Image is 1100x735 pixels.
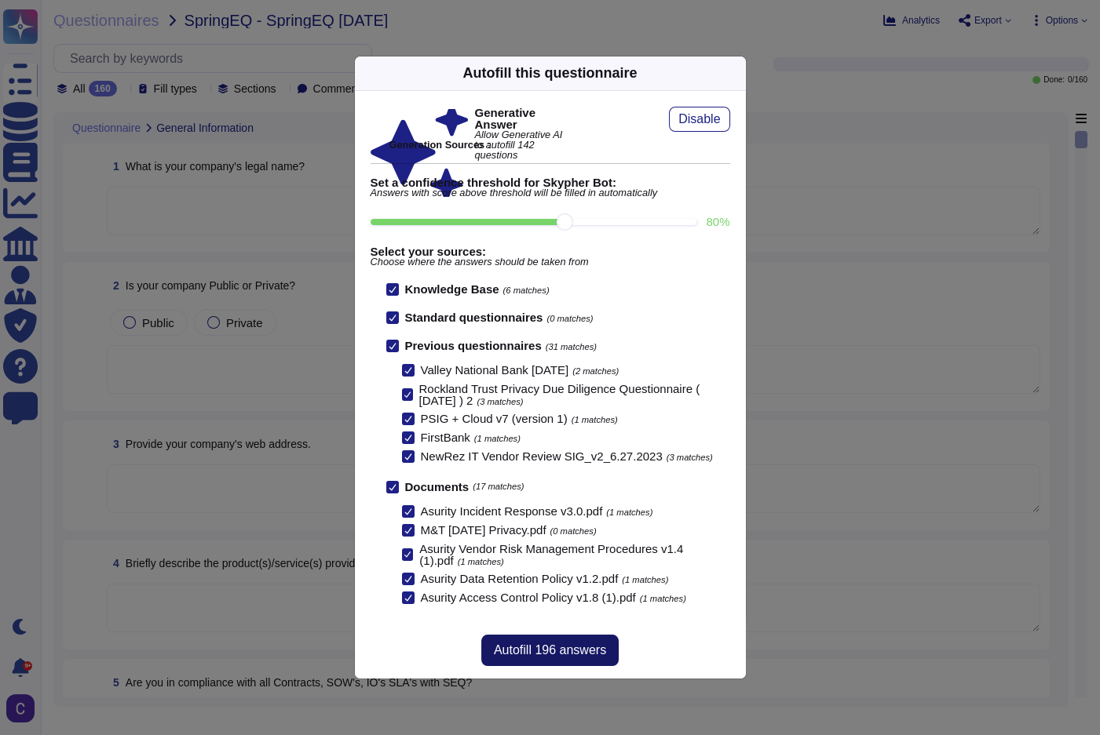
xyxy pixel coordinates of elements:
[371,188,730,198] span: Answers with score above threshold will be filled in automatically
[371,176,730,188] b: Set a confidence threshold for Skypher Bot:
[550,526,597,536] span: (0 matches)
[474,107,572,130] b: Generative Answer
[421,363,569,377] span: Valley National Bank [DATE]
[405,481,470,493] b: Documents
[572,366,619,376] span: (2 matches)
[421,523,546,537] span: M&T [DATE] Privacy.pdf
[474,434,521,443] span: (1 matches)
[546,314,593,323] span: (0 matches)
[572,415,618,424] span: (1 matches)
[419,382,700,407] span: Rockland Trust Privacy Due Diligence Questionnaire ( [DATE] ) 2
[606,508,652,517] span: (1 matches)
[405,311,543,324] b: Standard questionnaires
[473,482,524,491] span: (17 matches)
[503,286,550,295] span: (6 matches)
[477,397,523,406] span: (3 matches)
[546,342,597,351] span: (31 matches)
[494,644,606,657] span: Autofill 196 answers
[421,431,470,444] span: FirstBank
[667,453,713,462] span: (3 matches)
[421,412,568,425] span: PSIG + Cloud v7 (version 1)
[622,575,668,584] span: (1 matches)
[474,130,572,160] span: Allow Generative AI to autofill 142 questions
[706,216,729,227] label: 80 %
[421,591,636,604] span: Asurity Access Control Policy v1.8 (1).pdf
[371,257,730,267] span: Choose where the answers should be taken from
[389,139,491,151] b: Generation Sources :
[640,594,686,603] span: (1 matches)
[481,635,619,666] button: Autofill 196 answers
[371,246,730,257] b: Select your sources:
[421,449,663,463] span: NewRez IT Vendor Review SIG_v2_6.27.2023
[419,542,683,567] span: Asurity Vendor Risk Management Procedures v1.4 (1).pdf
[678,113,720,126] span: Disable
[405,282,499,296] b: Knowledge Base
[458,557,504,566] span: (1 matches)
[405,339,542,352] b: Previous questionnaires
[421,504,603,518] span: Asurity Incident Response v3.0.pdf
[421,572,619,585] span: Asurity Data Retention Policy v1.2.pdf
[462,63,637,84] div: Autofill this questionnaire
[669,107,729,132] button: Disable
